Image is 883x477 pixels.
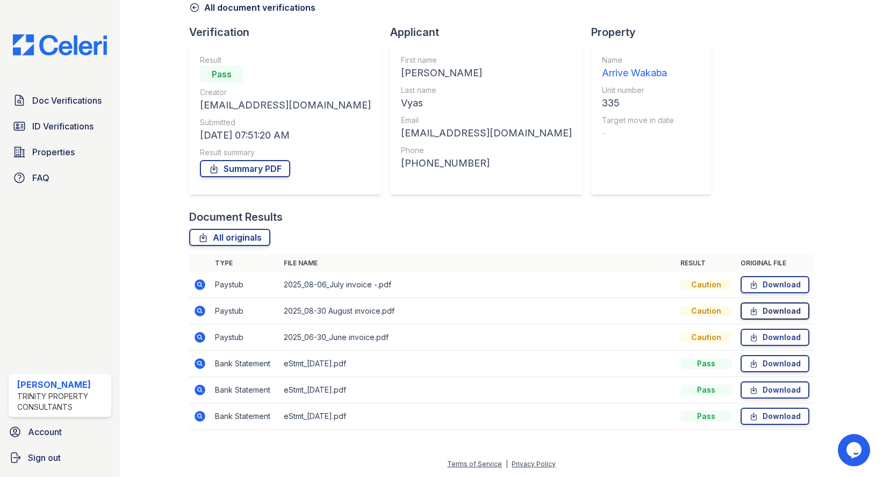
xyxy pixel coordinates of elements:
div: Property [591,25,720,40]
span: Properties [32,146,75,158]
div: Phone [401,145,572,156]
a: Doc Verifications [9,90,111,111]
th: Original file [736,255,814,272]
div: [DATE] 07:51:20 AM [200,128,371,143]
div: Pass [200,66,243,83]
div: Arrive Wakaba [602,66,674,81]
th: Result [676,255,736,272]
a: Name Arrive Wakaba [602,55,674,81]
iframe: chat widget [838,434,872,466]
div: [EMAIL_ADDRESS][DOMAIN_NAME] [401,126,572,141]
div: Last name [401,85,572,96]
td: eStmt_[DATE].pdf [279,403,676,430]
td: Paystub [211,298,279,324]
a: Download [741,355,809,372]
td: 2025_08-30 August invoice.pdf [279,298,676,324]
th: Type [211,255,279,272]
div: [EMAIL_ADDRESS][DOMAIN_NAME] [200,98,371,113]
td: Bank Statement [211,351,279,377]
div: Result [200,55,371,66]
span: ID Verifications [32,120,94,133]
div: [PERSON_NAME] [401,66,572,81]
a: Download [741,381,809,399]
td: 2025_08-06_July invoice -.pdf [279,272,676,298]
div: 335 [602,96,674,111]
a: ID Verifications [9,115,111,137]
td: eStmt_[DATE].pdf [279,377,676,403]
a: Sign out [4,447,116,468]
a: Download [741,302,809,320]
div: [PHONE_NUMBER] [401,156,572,171]
span: Sign out [28,451,61,464]
div: Name [602,55,674,66]
a: Download [741,276,809,293]
div: Pass [680,385,732,395]
a: Download [741,408,809,425]
div: Target move in date [602,115,674,126]
div: Submitted [200,117,371,128]
div: Document Results [189,209,283,225]
div: Verification [189,25,390,40]
a: Privacy Policy [512,460,556,468]
span: Doc Verifications [32,94,102,107]
div: Email [401,115,572,126]
th: File name [279,255,676,272]
div: Vyas [401,96,572,111]
div: Applicant [390,25,591,40]
a: All document verifications [189,1,315,14]
td: 2025_06-30_June invoice.pdf [279,324,676,351]
div: Creator [200,87,371,98]
div: Trinity Property Consultants [17,391,107,413]
a: FAQ [9,167,111,189]
div: Caution [680,332,732,343]
div: First name [401,55,572,66]
div: Result summary [200,147,371,158]
div: Caution [680,279,732,290]
div: Pass [680,411,732,422]
a: Summary PDF [200,160,290,177]
td: Paystub [211,324,279,351]
td: eStmt_[DATE].pdf [279,351,676,377]
a: All originals [189,229,270,246]
div: | [506,460,508,468]
td: Bank Statement [211,377,279,403]
td: Paystub [211,272,279,298]
td: Bank Statement [211,403,279,430]
span: Account [28,425,62,438]
div: Pass [680,358,732,369]
a: Download [741,329,809,346]
a: Terms of Service [447,460,502,468]
div: Caution [680,306,732,316]
img: CE_Logo_Blue-a8612792a0a2168367f1c8372b55b34899dd931a85d93a1a3d3e32e68fde9ad4.png [4,34,116,55]
span: FAQ [32,171,49,184]
a: Properties [9,141,111,163]
div: Unit number [602,85,674,96]
div: [PERSON_NAME] [17,378,107,391]
div: - [602,126,674,141]
a: Account [4,421,116,443]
